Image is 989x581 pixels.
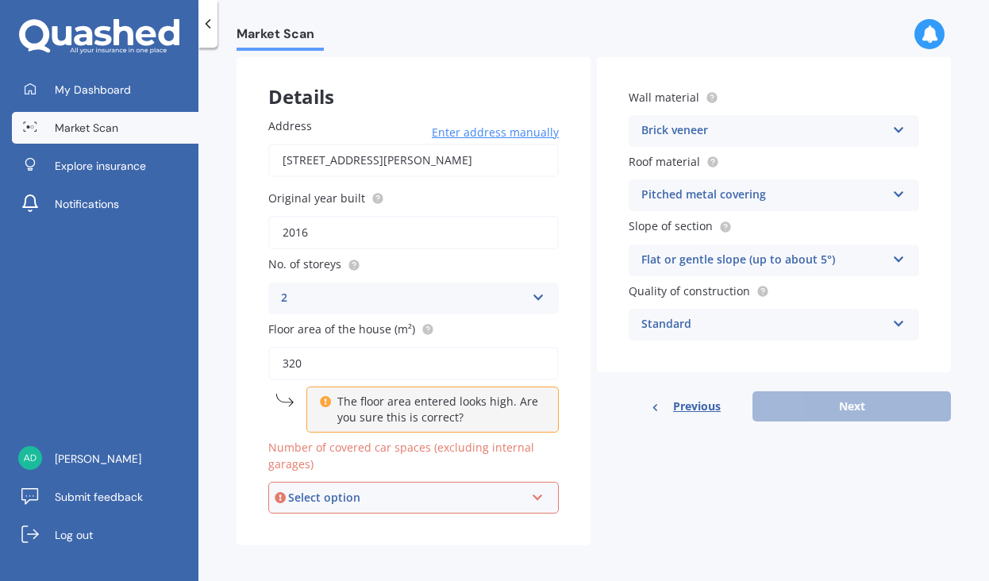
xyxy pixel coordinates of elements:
span: Previous [673,394,721,418]
a: Market Scan [12,112,198,144]
span: Roof material [629,154,700,169]
span: Original year built [268,190,365,206]
div: Brick veneer [641,121,886,140]
a: [PERSON_NAME] [12,443,198,475]
span: [PERSON_NAME] [55,451,141,467]
p: The floor area entered looks high. Are you sure this is correct? [337,394,539,425]
img: 1ad0a845bd9f01f95a6510654c9b8ba2 [18,446,42,470]
div: 2 [281,289,525,308]
span: Explore insurance [55,158,146,174]
span: Quality of construction [629,283,750,298]
input: Enter address [268,144,559,177]
span: Market Scan [237,26,324,48]
a: Explore insurance [12,150,198,182]
input: Enter year [268,216,559,249]
span: Log out [55,527,93,543]
span: Floor area of the house (m²) [268,321,415,337]
div: Standard [641,315,886,334]
span: Address [268,118,312,133]
span: Notifications [55,196,119,212]
div: Flat or gentle slope (up to about 5°) [641,251,886,270]
div: Select option [288,489,525,506]
span: Submit feedback [55,489,143,505]
div: Pitched metal covering [641,186,886,205]
div: Details [237,57,591,105]
span: Market Scan [55,120,118,136]
a: Notifications [12,188,198,220]
input: Enter floor area [268,347,559,380]
a: My Dashboard [12,74,198,106]
span: Slope of section [629,219,713,234]
a: Submit feedback [12,481,198,513]
span: No. of storeys [268,257,341,272]
span: Number of covered car spaces (excluding internal garages) [268,440,534,471]
span: My Dashboard [55,82,131,98]
span: Wall material [629,90,699,105]
span: Enter address manually [432,125,559,140]
a: Log out [12,519,198,551]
